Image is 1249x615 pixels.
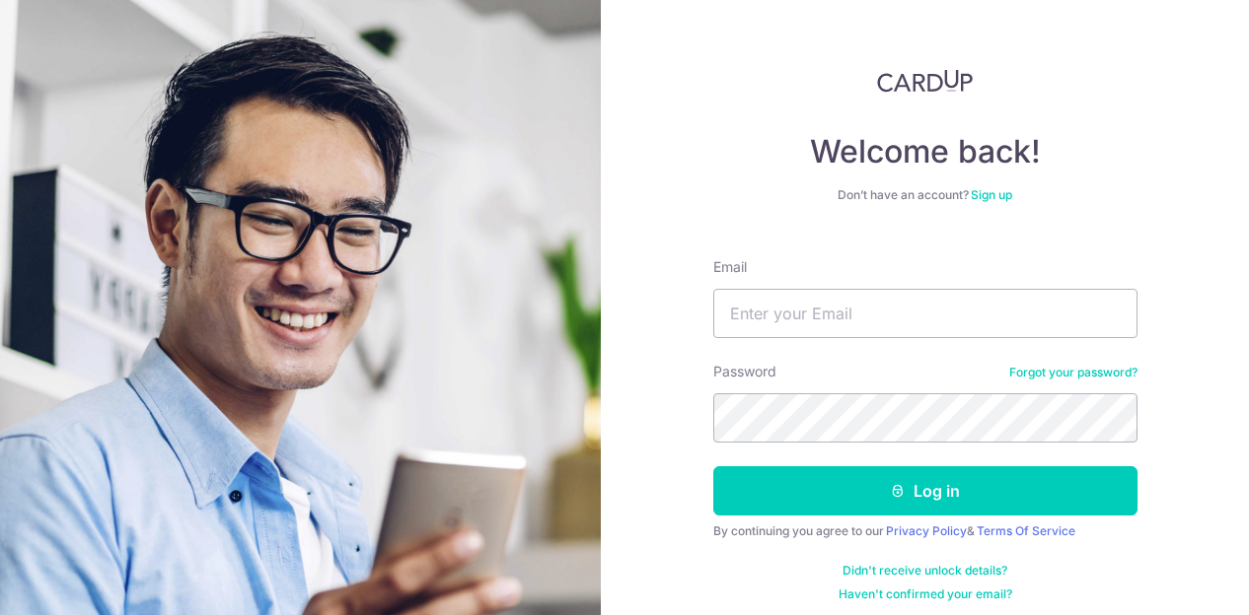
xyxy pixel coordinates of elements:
input: Enter your Email [713,289,1138,338]
a: Haven't confirmed your email? [839,586,1012,602]
div: Don’t have an account? [713,187,1138,203]
h4: Welcome back! [713,132,1138,171]
img: CardUp Logo [877,69,974,93]
a: Sign up [971,187,1012,202]
div: By continuing you agree to our & [713,523,1138,539]
label: Email [713,257,747,277]
a: Forgot your password? [1009,365,1138,380]
a: Didn't receive unlock details? [843,563,1007,579]
label: Password [713,362,776,381]
button: Log in [713,466,1138,515]
a: Privacy Policy [886,523,967,538]
a: Terms Of Service [977,523,1075,538]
